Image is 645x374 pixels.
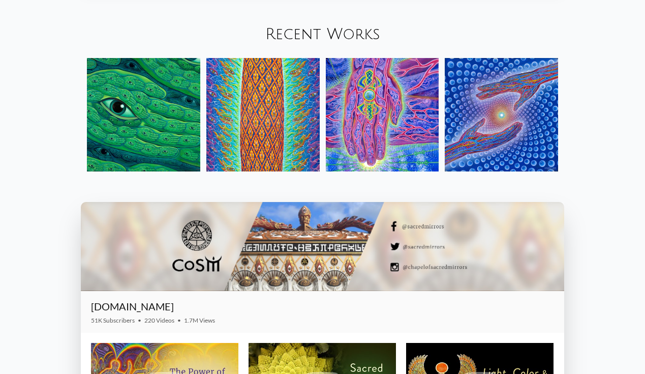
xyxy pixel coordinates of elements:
span: 220 Videos [144,317,174,324]
span: 1.7M Views [184,317,215,324]
span: • [138,317,141,324]
a: Recent Works [265,26,380,43]
a: [DOMAIN_NAME] [91,300,174,312]
span: 51K Subscribers [91,317,135,324]
span: • [177,317,181,324]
